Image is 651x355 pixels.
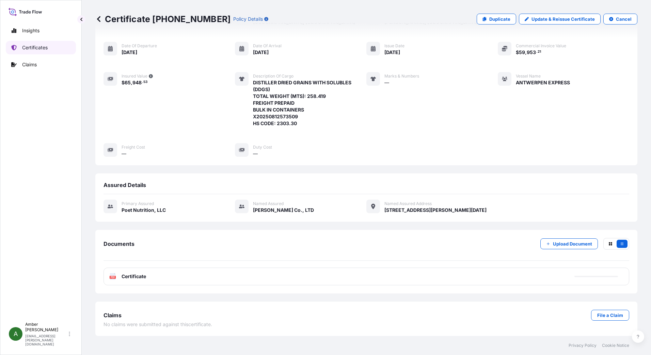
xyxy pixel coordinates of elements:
[531,16,595,22] p: Update & Reissue Certificate
[553,240,592,247] p: Upload Document
[95,14,231,24] p: Certificate [PHONE_NUMBER]
[122,43,157,49] span: Date of departure
[122,145,145,150] span: Freight Cost
[253,145,272,150] span: Duty Cost
[569,343,597,348] a: Privacy Policy
[536,51,537,53] span: .
[122,73,147,79] span: Insured Value
[253,207,314,214] span: [PERSON_NAME] Co., LTD
[22,27,39,34] p: Insights
[6,58,76,71] a: Claims
[540,238,598,249] button: Upload Document
[525,50,527,55] span: ,
[384,207,487,214] span: [STREET_ADDRESS][PERSON_NAME][DATE]
[616,16,632,22] p: Cancel
[131,80,132,85] span: ,
[489,16,510,22] p: Duplicate
[516,79,570,86] span: ANTWERPEN EXPRESS
[6,41,76,54] a: Certificates
[22,44,48,51] p: Certificates
[22,61,37,68] p: Claims
[516,43,566,49] span: Commercial Invoice Value
[122,80,125,85] span: $
[477,14,516,24] a: Duplicate
[253,73,293,79] span: Description of cargo
[253,79,366,127] span: DISTILLER DRIED GRAINS WITH SOLUBLES (DDGS) TOTAL WEIGHT (MTS): 258.419 FREIGHT PREPAID BULK IN C...
[384,79,389,86] span: —
[384,43,404,49] span: Issue Date
[384,201,432,206] span: Named Assured Address
[384,49,400,56] span: [DATE]
[104,240,134,247] span: Documents
[142,81,143,83] span: .
[14,331,18,337] span: A
[122,201,154,206] span: Primary assured
[122,150,126,157] span: —
[519,50,525,55] span: 59
[516,50,519,55] span: $
[125,80,131,85] span: 65
[104,321,212,328] span: No claims were submitted against this certificate .
[516,73,541,79] span: Vessel Name
[519,14,601,24] a: Update & Reissue Certificate
[253,201,284,206] span: Named Assured
[143,81,147,83] span: 53
[253,43,282,49] span: Date of arrival
[6,24,76,37] a: Insights
[233,16,263,22] p: Policy Details
[602,343,629,348] a: Cookie Notice
[132,80,142,85] span: 948
[527,50,536,55] span: 953
[111,276,115,278] text: PDF
[384,73,419,79] span: Marks & Numbers
[104,182,146,188] span: Assured Details
[25,334,67,346] p: [EMAIL_ADDRESS][PERSON_NAME][DOMAIN_NAME]
[122,49,137,56] span: [DATE]
[122,207,166,214] span: Poet Nutrition, LLC
[603,14,637,24] button: Cancel
[597,312,623,319] p: File a Claim
[591,310,629,321] a: File a Claim
[538,51,541,53] span: 21
[253,150,258,157] span: —
[104,312,122,319] span: Claims
[122,273,146,280] span: Certificate
[25,322,67,333] p: Amber [PERSON_NAME]
[253,49,269,56] span: [DATE]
